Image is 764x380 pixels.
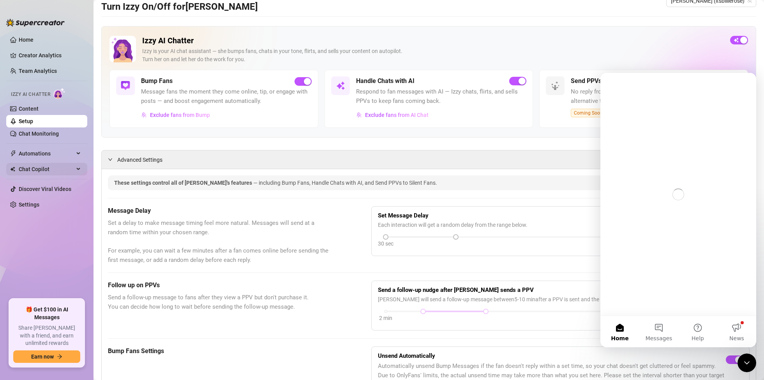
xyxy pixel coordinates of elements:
[6,19,65,27] img: logo-BBDzfeDw.svg
[108,219,332,265] span: Set a delay to make message timing feel more natural. Messages will send at a random time within ...
[19,163,74,175] span: Chat Copilot
[31,353,54,360] span: Earn now
[253,180,437,186] span: — including Bump Fans, Handle Chats with AI, and Send PPVs to Silent Fans.
[571,109,606,117] span: Coming Soon
[571,76,641,86] h5: Send PPVs to Silent Fans
[378,295,743,304] span: [PERSON_NAME] will send a follow-up message between 5 - 10 min after a PPV is sent and the fan do...
[108,293,332,311] span: Send a follow-up message to fans after they view a PPV but don't purchase it. You can decide how ...
[356,87,527,106] span: Respond to fan messages with AI — Izzy chats, flirts, and sells PPVs to keep fans coming back.
[19,201,39,208] a: Settings
[108,157,113,162] span: expanded
[571,87,741,106] span: No reply from a fan? Try a smart, personal PPV — a better alternative to mass messages.
[13,306,80,321] span: 🎁 Get $100 in AI Messages
[108,281,332,290] h5: Follow up on PPVs
[378,221,743,229] span: Each interaction will get a random delay from the range below.
[19,68,57,74] a: Team Analytics
[114,180,253,186] span: These settings control all of [PERSON_NAME]'s features
[379,314,392,322] div: 2 min
[57,354,62,359] span: arrow-right
[551,81,560,90] img: svg%3e
[53,88,65,99] img: AI Chatter
[13,324,80,347] span: Share [PERSON_NAME] with a friend, and earn unlimited rewards
[108,206,332,216] h5: Message Delay
[11,91,50,98] span: Izzy AI Chatter
[141,76,173,86] h5: Bump Fans
[108,155,117,164] div: expanded
[738,353,756,372] iframe: Intercom live chat
[117,156,162,164] span: Advanced Settings
[109,36,136,62] img: Izzy AI Chatter
[378,352,435,359] strong: Unsend Automatically
[121,81,130,90] img: svg%3e
[19,186,71,192] a: Discover Viral Videos
[378,286,534,293] strong: Send a follow-up nudge after [PERSON_NAME] sends a PPV
[600,73,756,347] iframe: Intercom live chat
[141,112,147,118] img: svg%3e
[19,37,34,43] a: Home
[19,118,33,124] a: Setup
[10,150,16,157] span: thunderbolt
[19,147,74,160] span: Automations
[365,112,429,118] span: Exclude fans from AI Chat
[19,106,39,112] a: Content
[356,76,415,86] h5: Handle Chats with AI
[150,112,210,118] span: Exclude fans from Bump
[356,112,362,118] img: svg%3e
[142,36,724,46] h2: Izzy AI Chatter
[378,212,429,219] strong: Set Message Delay
[19,131,59,137] a: Chat Monitoring
[378,239,393,248] div: 30 sec
[101,1,258,13] h3: Turn Izzy On/Off for [PERSON_NAME]
[13,350,80,363] button: Earn nowarrow-right
[19,49,81,62] a: Creator Analytics
[356,109,429,121] button: Exclude fans from AI Chat
[336,81,345,90] img: svg%3e
[10,166,15,172] img: Chat Copilot
[141,109,210,121] button: Exclude fans from Bump
[142,47,724,64] div: Izzy is your AI chat assistant — she bumps fans, chats in your tone, flirts, and sells your conte...
[141,87,312,106] span: Message fans the moment they come online, tip, or engage with posts — and boost engagement automa...
[108,346,332,356] h5: Bump Fans Settings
